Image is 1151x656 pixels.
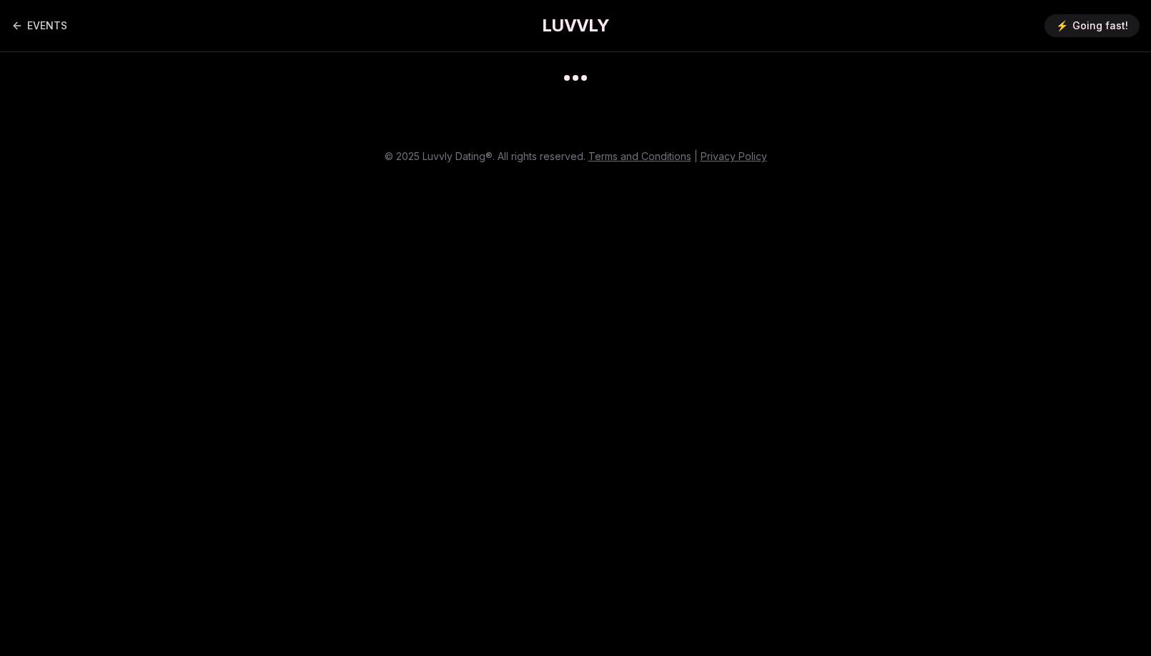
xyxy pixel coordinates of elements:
a: Back to events [11,11,67,40]
span: Going fast! [1072,19,1128,33]
span: | [694,150,698,162]
span: ⚡️ [1056,19,1068,33]
a: Privacy Policy [701,150,767,162]
a: Terms and Conditions [588,150,691,162]
a: LUVVLY [542,14,609,37]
